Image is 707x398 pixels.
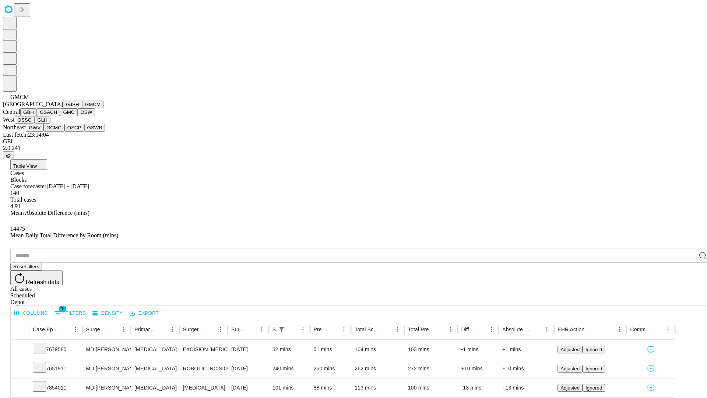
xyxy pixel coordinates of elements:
[557,346,583,353] button: Adjusted
[6,153,11,158] span: @
[3,138,704,145] div: GEI
[183,378,224,397] div: [MEDICAL_DATA]
[408,327,435,332] div: Total Predicted Duration
[183,340,224,359] div: EXCISION [MEDICAL_DATA] LESION EXCEPT [MEDICAL_DATA] TRUNK ETC 3.1 TO 4 CM
[10,94,29,100] span: GMCM
[630,327,651,332] div: Comments
[445,324,455,335] button: Menu
[328,324,339,335] button: Sort
[13,264,39,269] span: Reset filters
[33,378,79,397] div: 7854011
[355,340,401,359] div: 104 mins
[231,378,265,397] div: [DATE]
[86,327,108,332] div: Surgeon Name
[585,324,595,335] button: Sort
[10,190,19,196] span: 140
[86,378,127,397] div: MD [PERSON_NAME] [PERSON_NAME] Md
[663,324,673,335] button: Menu
[26,124,43,132] button: GWV
[461,327,475,332] div: Difference
[502,378,550,397] div: +13 mins
[78,108,95,116] button: OSW
[314,327,328,332] div: Predicted In Room Duration
[272,378,306,397] div: 101 mins
[86,359,127,378] div: MD [PERSON_NAME] [PERSON_NAME] Md
[108,324,119,335] button: Sort
[20,108,37,116] button: GBH
[10,263,42,270] button: Reset filters
[59,305,66,313] span: 1
[33,340,79,359] div: 7679585
[585,366,602,371] span: Ignored
[12,308,50,319] button: Select columns
[3,101,63,107] span: [GEOGRAPHIC_DATA]
[382,324,392,335] button: Sort
[128,308,161,319] button: Export
[3,145,704,151] div: 2.0.241
[84,124,105,132] button: GSWB
[10,210,89,216] span: Mean Absolute Difference (mins)
[231,327,246,332] div: Surgery Date
[355,378,401,397] div: 113 mins
[408,359,454,378] div: 272 mins
[205,324,215,335] button: Sort
[215,324,226,335] button: Menu
[502,340,550,359] div: +1 mins
[183,327,204,332] div: Surgery Name
[583,384,605,392] button: Ignored
[614,324,625,335] button: Menu
[13,163,37,169] span: Table View
[134,359,175,378] div: [MEDICAL_DATA]
[10,196,36,203] span: Total cases
[10,203,21,209] span: 4.91
[314,359,348,378] div: 250 mins
[37,108,60,116] button: GSACH
[3,116,15,123] span: West
[26,279,60,285] span: Refresh data
[134,327,156,332] div: Primary Service
[461,378,495,397] div: -13 mins
[557,365,583,373] button: Adjusted
[272,327,276,332] div: Scheduled In Room Duration
[10,232,118,238] span: Mean Daily Total Difference by Room (mins)
[585,385,602,391] span: Ignored
[167,324,177,335] button: Menu
[46,183,89,189] span: [DATE] - [DATE]
[157,324,167,335] button: Sort
[272,340,306,359] div: 52 mins
[183,359,224,378] div: ROBOTIC INCISIONAL/VENTRAL/UMBILICAL [MEDICAL_DATA] INITIAL > 10 CM REDUCIBLE
[82,101,103,108] button: GMCM
[461,359,495,378] div: +10 mins
[3,151,14,159] button: @
[3,132,49,138] span: Last fetch: 23:14:04
[557,327,584,332] div: EHR Action
[43,124,64,132] button: GCMC
[134,340,175,359] div: [MEDICAL_DATA]
[339,324,349,335] button: Menu
[60,324,70,335] button: Sort
[314,340,348,359] div: 51 mins
[277,324,287,335] div: 1 active filter
[10,159,47,170] button: Table View
[53,307,88,319] button: Show filters
[355,359,401,378] div: 262 mins
[583,365,605,373] button: Ignored
[134,378,175,397] div: [MEDICAL_DATA]
[14,382,25,395] button: Expand
[585,347,602,352] span: Ignored
[435,324,445,335] button: Sort
[531,324,542,335] button: Sort
[15,116,35,124] button: OSSC
[461,340,495,359] div: -1 mins
[10,226,25,232] span: 14475
[33,327,59,332] div: Case Epic Id
[314,378,348,397] div: 88 mins
[355,327,381,332] div: Total Scheduled Duration
[560,385,580,391] span: Adjusted
[91,308,125,319] button: Density
[60,108,77,116] button: GMC
[272,359,306,378] div: 240 mins
[14,363,25,376] button: Expand
[64,124,84,132] button: OSCP
[63,101,82,108] button: GJSH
